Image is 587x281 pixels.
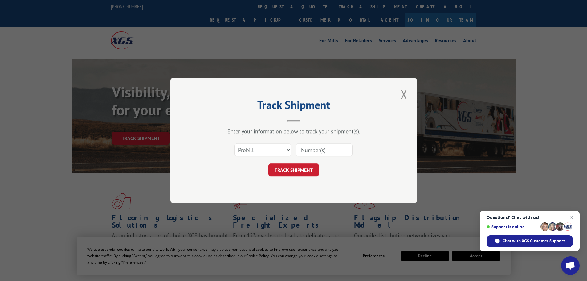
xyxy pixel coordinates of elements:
[268,163,319,176] button: TRACK SHIPMENT
[487,215,573,220] span: Questions? Chat with us!
[201,101,386,112] h2: Track Shipment
[487,235,573,247] span: Chat with XGS Customer Support
[201,128,386,135] div: Enter your information below to track your shipment(s).
[561,256,580,275] a: Open chat
[399,86,409,103] button: Close modal
[503,238,565,244] span: Chat with XGS Customer Support
[296,143,353,156] input: Number(s)
[487,225,538,229] span: Support is online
